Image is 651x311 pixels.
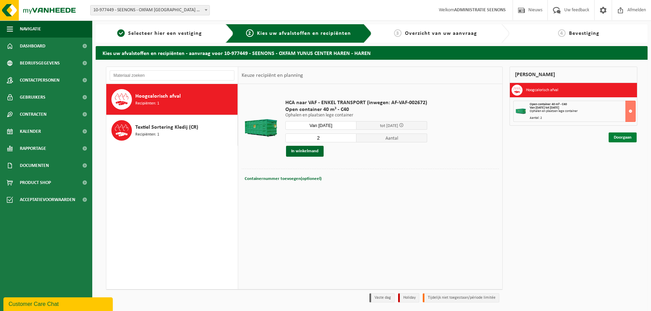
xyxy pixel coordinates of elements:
strong: ADMINISTRATIE SEENONS [454,8,506,13]
span: Bevestiging [569,31,599,36]
span: Contactpersonen [20,72,59,89]
strong: Van [DATE] tot [DATE] [530,106,559,110]
span: Kalender [20,123,41,140]
button: Containernummer toevoegen(optioneel) [244,174,322,184]
span: Rapportage [20,140,46,157]
div: [PERSON_NAME] [510,67,637,83]
span: Open container 40 m³ - C40 [285,106,427,113]
span: Contracten [20,106,46,123]
span: Navigatie [20,20,41,38]
input: Selecteer datum [285,121,356,130]
li: Tijdelijk niet toegestaan/période limitée [423,293,499,302]
li: Vaste dag [369,293,395,302]
a: 1Selecteer hier een vestiging [99,29,220,38]
span: Hoogcalorisch afval [135,92,181,100]
span: Selecteer hier een vestiging [128,31,202,36]
span: Overzicht van uw aanvraag [405,31,477,36]
span: 4 [558,29,566,37]
h3: Hoogcalorisch afval [526,85,558,96]
span: Recipiënten: 1 [135,131,159,138]
button: Hoogcalorisch afval Recipiënten: 1 [106,84,238,115]
div: Aantal: 2 [530,116,635,120]
span: 2 [246,29,254,37]
li: Holiday [398,293,419,302]
span: 1 [117,29,125,37]
span: Bedrijfsgegevens [20,55,60,72]
span: Open container 40 m³ - C40 [530,102,567,106]
span: Gebruikers [20,89,45,106]
div: Ophalen en plaatsen lege container [530,110,635,113]
h2: Kies uw afvalstoffen en recipiënten - aanvraag voor 10-977449 - SEENONS - OXFAM YUNUS CENTER HARE... [96,46,648,59]
a: Doorgaan [609,132,637,142]
span: Product Shop [20,174,51,191]
span: Recipiënten: 1 [135,100,159,107]
button: In winkelmand [286,146,324,157]
span: HCA naar VAF - ENKEL TRANSPORT (inwegen: AF-VAF-002672) [285,99,427,106]
button: Textiel Sortering Kledij (CR) Recipiënten: 1 [106,115,238,146]
span: 10-977449 - SEENONS - OXFAM YUNUS CENTER HAREN - HAREN [91,5,209,15]
span: Textiel Sortering Kledij (CR) [135,123,198,131]
span: Kies uw afvalstoffen en recipiënten [257,31,351,36]
div: Keuze recipiënt en planning [238,67,307,84]
span: Containernummer toevoegen(optioneel) [245,176,322,181]
span: Documenten [20,157,49,174]
span: Dashboard [20,38,45,55]
span: 3 [394,29,402,37]
span: tot [DATE] [380,124,398,128]
span: 10-977449 - SEENONS - OXFAM YUNUS CENTER HAREN - HAREN [90,5,210,15]
span: Acceptatievoorwaarden [20,191,75,208]
span: Aantal [356,133,428,142]
p: Ophalen en plaatsen lege container [285,113,427,118]
input: Materiaal zoeken [110,70,234,81]
iframe: chat widget [3,296,114,311]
